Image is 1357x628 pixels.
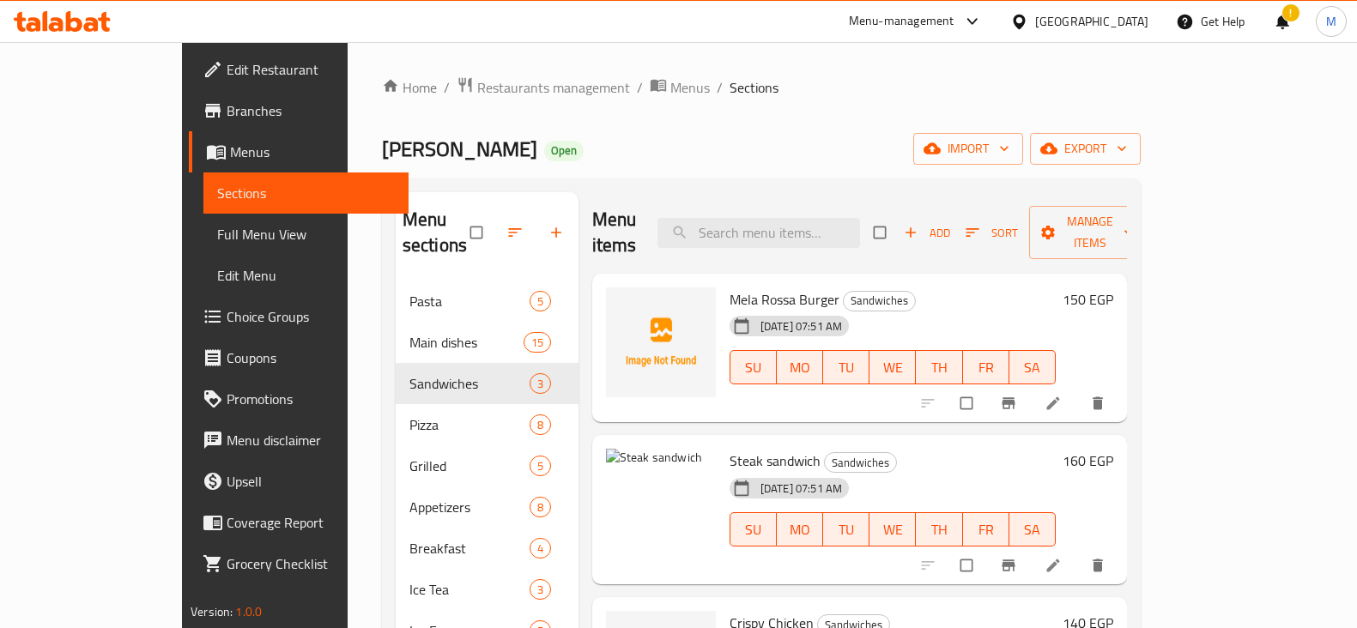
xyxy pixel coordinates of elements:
[843,291,916,311] div: Sandwiches
[189,49,409,90] a: Edit Restaurant
[530,582,550,598] span: 3
[966,223,1018,243] span: Sort
[227,59,395,80] span: Edit Restaurant
[823,350,869,384] button: TU
[382,76,1141,99] nav: breadcrumb
[227,471,395,492] span: Upsell
[189,461,409,502] a: Upsell
[913,133,1023,165] button: import
[530,540,550,557] span: 4
[396,528,579,569] div: Breakfast4
[1045,395,1065,412] a: Edit menu item
[830,517,863,542] span: TU
[1045,557,1065,574] a: Edit menu item
[530,499,550,516] span: 8
[970,355,1003,380] span: FR
[396,486,579,528] div: Appetizers8
[730,77,778,98] span: Sections
[217,183,395,203] span: Sections
[777,350,823,384] button: MO
[203,172,409,214] a: Sections
[477,77,630,98] span: Restaurants management
[227,389,395,409] span: Promotions
[1063,287,1113,311] h6: 150 EGP
[737,355,770,380] span: SU
[1009,350,1056,384] button: SA
[189,337,409,378] a: Coupons
[1035,12,1148,31] div: [GEOGRAPHIC_DATA]
[1029,206,1151,259] button: Manage items
[409,373,530,394] span: Sandwiches
[1079,384,1120,422] button: delete
[717,77,723,98] li: /
[409,291,530,311] span: Pasta
[869,350,916,384] button: WE
[657,218,860,248] input: search
[950,549,986,582] span: Select to update
[227,100,395,121] span: Branches
[876,355,909,380] span: WE
[530,458,550,474] span: 5
[227,306,395,327] span: Choice Groups
[670,77,710,98] span: Menus
[382,77,437,98] a: Home
[189,296,409,337] a: Choice Groups
[227,512,395,533] span: Coverage Report
[777,512,823,546] button: MO
[830,355,863,380] span: TU
[1009,512,1056,546] button: SA
[963,350,1009,384] button: FR
[396,363,579,404] div: Sandwiches3
[230,142,395,162] span: Menus
[1043,211,1137,254] span: Manage items
[876,517,909,542] span: WE
[409,332,524,353] span: Main dishes
[544,143,584,158] span: Open
[227,347,395,368] span: Coupons
[530,414,551,435] div: items
[1079,546,1120,584] button: delete
[189,378,409,420] a: Promotions
[403,207,470,258] h2: Menu sections
[544,141,584,161] div: Open
[927,138,1009,160] span: import
[530,497,551,517] div: items
[970,517,1003,542] span: FR
[730,512,777,546] button: SU
[409,456,530,476] span: Grilled
[844,291,915,311] span: Sandwiches
[923,355,955,380] span: TH
[530,417,550,433] span: 8
[961,220,1022,246] button: Sort
[396,445,579,486] div: Grilled5
[825,453,896,473] span: Sandwiches
[189,90,409,131] a: Branches
[1030,133,1141,165] button: export
[606,287,716,397] img: Mela Rossa Burger
[730,287,839,312] span: Mela Rossa Burger
[409,414,530,435] span: Pizza
[904,223,950,243] span: Add
[235,601,262,623] span: 1.0.0
[863,216,900,249] span: Select section
[396,281,579,322] div: Pasta5
[1016,517,1049,542] span: SA
[530,373,551,394] div: items
[916,350,962,384] button: TH
[1044,138,1127,160] span: export
[916,512,962,546] button: TH
[963,512,1009,546] button: FR
[823,512,869,546] button: TU
[954,220,1029,246] span: Sort items
[409,579,530,600] span: Ice Tea
[990,384,1031,422] button: Branch-specific-item
[900,220,954,246] span: Add item
[950,387,986,420] span: Select to update
[990,546,1031,584] button: Branch-specific-item
[227,553,395,574] span: Grocery Checklist
[396,322,579,363] div: Main dishes15
[900,220,954,246] button: Add
[784,355,816,380] span: MO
